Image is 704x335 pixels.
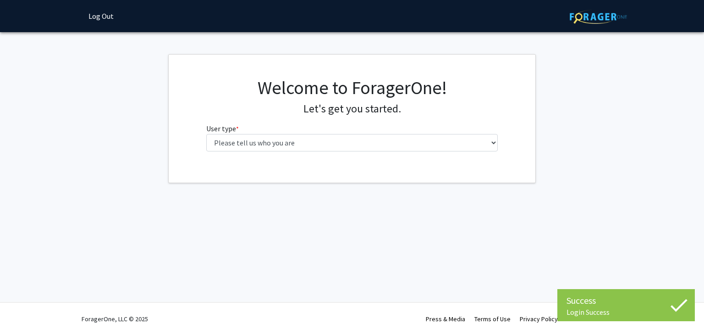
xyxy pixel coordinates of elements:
a: Terms of Use [474,315,511,323]
h4: Let's get you started. [206,102,498,116]
a: Press & Media [426,315,465,323]
h1: Welcome to ForagerOne! [206,77,498,99]
label: User type [206,123,239,134]
div: Success [566,294,686,307]
div: ForagerOne, LLC © 2025 [82,303,148,335]
a: Privacy Policy [520,315,558,323]
img: ForagerOne Logo [570,10,627,24]
div: Login Success [566,307,686,317]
